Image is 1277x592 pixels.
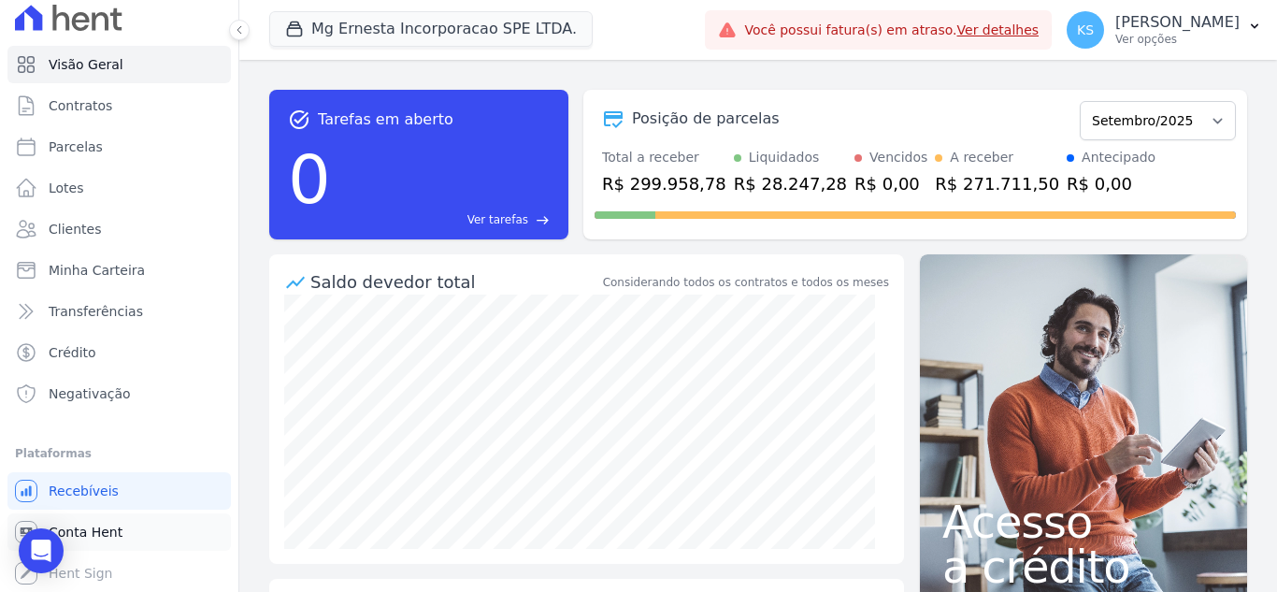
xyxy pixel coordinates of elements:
a: Recebíveis [7,472,231,510]
span: KS [1077,23,1094,36]
a: Ver detalhes [957,22,1040,37]
div: Total a receber [602,148,726,167]
div: R$ 271.711,50 [935,171,1059,196]
span: Minha Carteira [49,261,145,280]
div: Considerando todos os contratos e todos os meses [603,274,889,291]
a: Clientes [7,210,231,248]
div: Vencidos [869,148,927,167]
span: east [536,213,550,227]
a: Visão Geral [7,46,231,83]
a: Conta Hent [7,513,231,551]
div: A receber [950,148,1013,167]
div: Posição de parcelas [632,108,780,130]
button: Mg Ernesta Incorporacao SPE LTDA. [269,11,593,47]
span: Ver tarefas [467,211,528,228]
span: Contratos [49,96,112,115]
span: Transferências [49,302,143,321]
a: Negativação [7,375,231,412]
button: KS [PERSON_NAME] Ver opções [1052,4,1277,56]
a: Ver tarefas east [338,211,550,228]
a: Crédito [7,334,231,371]
span: Visão Geral [49,55,123,74]
span: Crédito [49,343,96,362]
div: Antecipado [1082,148,1155,167]
div: Open Intercom Messenger [19,528,64,573]
span: Lotes [49,179,84,197]
span: Negativação [49,384,131,403]
div: Plataformas [15,442,223,465]
a: Lotes [7,169,231,207]
div: Saldo devedor total [310,269,599,295]
a: Transferências [7,293,231,330]
div: Liquidados [749,148,820,167]
span: Conta Hent [49,523,122,541]
span: Tarefas em aberto [318,108,453,131]
span: Parcelas [49,137,103,156]
div: 0 [288,131,331,228]
div: R$ 28.247,28 [734,171,847,196]
a: Parcelas [7,128,231,166]
p: [PERSON_NAME] [1115,13,1240,32]
a: Contratos [7,87,231,124]
div: R$ 0,00 [854,171,927,196]
span: Acesso [942,499,1225,544]
span: task_alt [288,108,310,131]
span: a crédito [942,544,1225,589]
p: Ver opções [1115,32,1240,47]
span: Você possui fatura(s) em atraso. [744,21,1039,40]
div: R$ 299.958,78 [602,171,726,196]
a: Minha Carteira [7,252,231,289]
span: Recebíveis [49,482,119,500]
div: R$ 0,00 [1067,171,1155,196]
span: Clientes [49,220,101,238]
